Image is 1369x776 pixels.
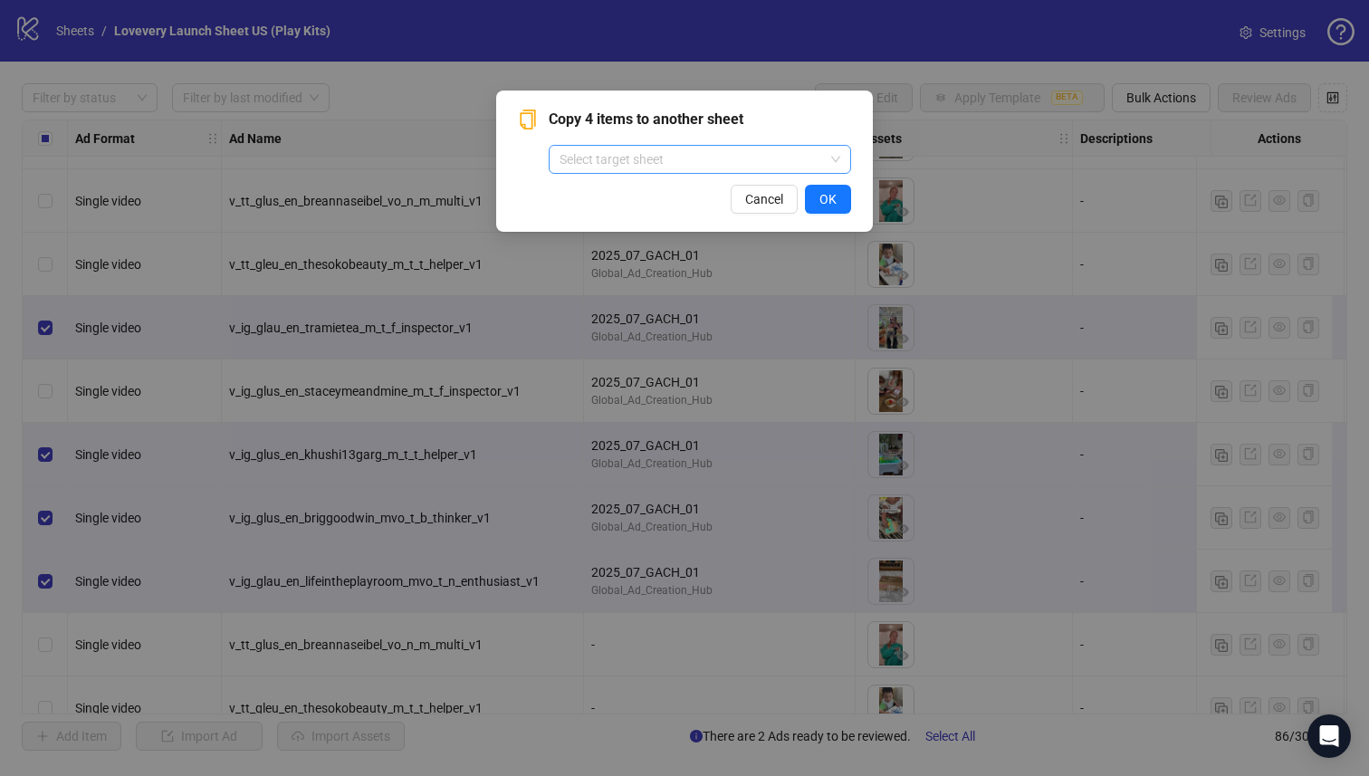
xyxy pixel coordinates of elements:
button: OK [805,185,851,214]
span: copy [518,110,538,129]
span: OK [819,192,837,206]
button: Cancel [731,185,798,214]
div: Open Intercom Messenger [1307,714,1351,758]
span: Copy 4 items to another sheet [549,109,851,130]
span: Cancel [745,192,783,206]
